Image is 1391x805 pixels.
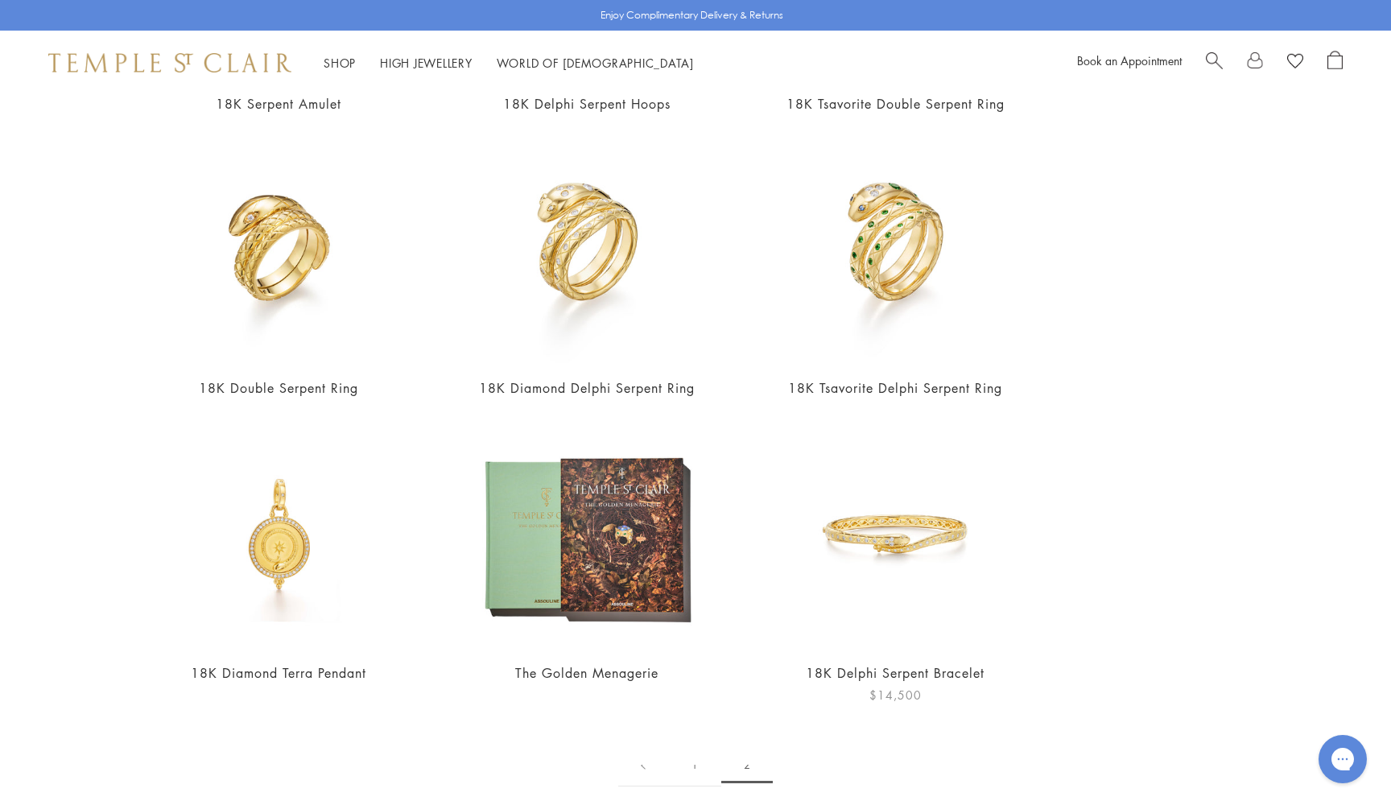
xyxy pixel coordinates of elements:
[473,135,700,363] img: R31835-SERPENT
[503,95,671,113] a: 18K Delphi Serpent Hoops
[788,379,1002,397] a: 18K Tsavorite Delphi Serpent Ring
[786,95,1005,113] a: 18K Tsavorite Double Serpent Ring
[782,135,1009,363] img: R36135-SRPBSTG
[164,135,392,363] img: 18K Double Serpent Ring
[1327,51,1343,75] a: Open Shopping Bag
[191,664,366,682] a: 18K Diamond Terra Pendant
[1077,52,1182,68] a: Book an Appointment
[473,420,700,648] img: The Golden Menagerie
[1206,51,1223,75] a: Search
[380,55,473,71] a: High JewelleryHigh Jewellery
[869,686,922,704] span: $14,500
[1287,51,1303,75] a: View Wishlist
[199,379,358,397] a: 18K Double Serpent Ring
[515,664,658,682] a: The Golden Menagerie
[48,53,291,72] img: Temple St. Clair
[806,664,984,682] a: 18K Delphi Serpent Bracelet
[324,55,356,71] a: ShopShop
[324,53,694,73] nav: Main navigation
[164,420,392,648] img: 18K Diamond Terra Pendant
[782,420,1009,648] img: 18K Delphi Serpent Bracelet
[479,379,695,397] a: 18K Diamond Delphi Serpent Ring
[601,7,783,23] p: Enjoy Complimentary Delivery & Returns
[1311,729,1375,789] iframe: Gorgias live chat messenger
[497,55,694,71] a: World of [DEMOGRAPHIC_DATA]World of [DEMOGRAPHIC_DATA]
[216,95,341,113] a: 18K Serpent Amulet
